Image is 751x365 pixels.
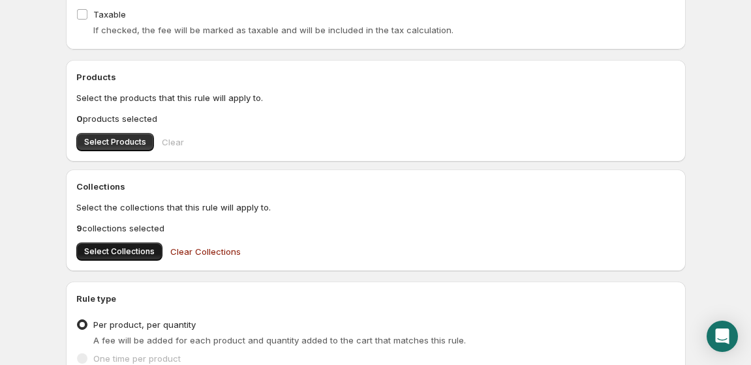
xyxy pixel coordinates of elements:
b: 0 [76,113,83,124]
span: Select Products [84,137,146,147]
h2: Products [76,70,675,83]
p: products selected [76,112,675,125]
button: Select Products [76,133,154,151]
span: A fee will be added for each product and quantity added to the cart that matches this rule. [93,335,466,345]
span: One time per product [93,353,181,364]
div: Open Intercom Messenger [707,321,738,352]
p: collections selected [76,222,675,235]
span: Clear Collections [170,245,241,258]
h2: Rule type [76,292,675,305]
span: If checked, the fee will be marked as taxable and will be included in the tax calculation. [93,25,453,35]
h2: Collections [76,180,675,193]
p: Select the collections that this rule will apply to. [76,201,675,214]
button: Clear Collections [162,239,249,265]
p: Select the products that this rule will apply to. [76,91,675,104]
span: Taxable [93,9,126,20]
span: Select Collections [84,246,155,257]
span: Per product, per quantity [93,319,196,330]
b: 9 [76,223,82,233]
button: Select Collections [76,242,162,261]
